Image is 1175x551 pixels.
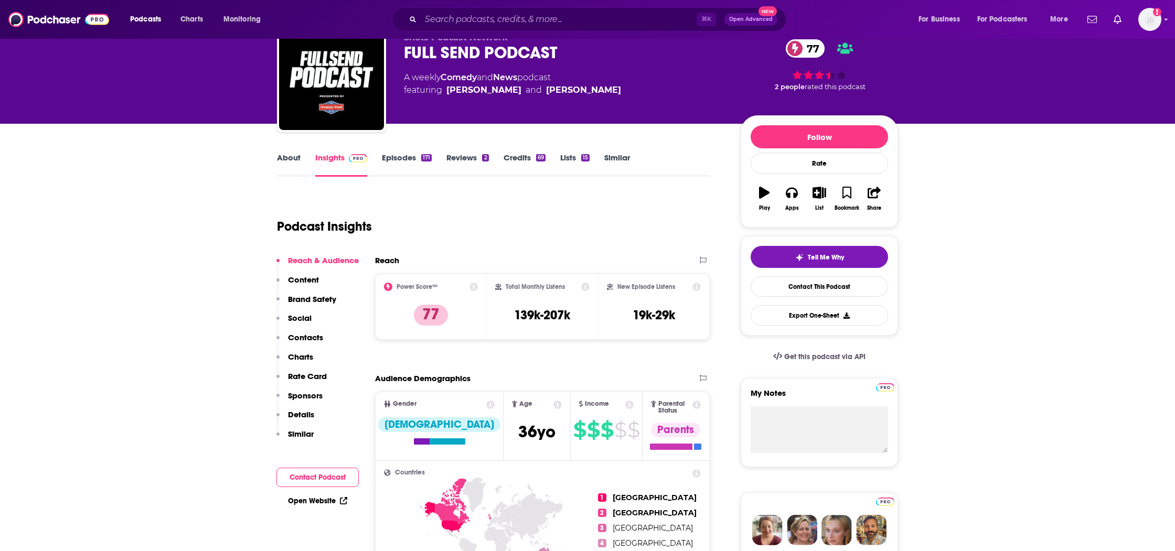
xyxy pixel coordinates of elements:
span: Income [585,401,609,407]
span: 36 yo [518,422,556,442]
span: Gender [393,401,416,407]
span: [GEOGRAPHIC_DATA] [613,523,693,533]
span: More [1050,12,1068,27]
button: Bookmark [833,180,860,218]
button: open menu [970,11,1043,28]
button: Contacts [276,332,323,352]
a: Show notifications dropdown [1083,10,1101,28]
img: Sydney Profile [752,515,783,545]
div: 171 [421,154,432,161]
button: Similar [276,429,314,448]
button: Play [751,180,778,218]
h2: Power Score™ [397,283,437,290]
button: open menu [216,11,274,28]
h2: New Episode Listens [617,283,675,290]
button: Apps [778,180,805,218]
button: Share [861,180,888,218]
span: Parental Status [658,401,691,414]
button: Contact Podcast [276,468,359,487]
img: FULL SEND PODCAST [279,25,384,130]
span: Open Advanced [729,17,773,22]
h2: Reach [375,255,399,265]
span: $ [587,422,600,438]
div: 2 [482,154,488,161]
h3: 139k-207k [514,307,570,323]
span: New [759,6,777,16]
span: 2 [598,509,606,517]
p: Sponsors [288,391,323,401]
h3: 19k-29k [633,307,675,323]
button: tell me why sparkleTell Me Why [751,246,888,268]
a: Credits69 [504,153,546,177]
button: Details [276,409,314,429]
img: tell me why sparkle [795,253,804,262]
a: Kyle Forgeard [446,84,521,96]
div: Search podcasts, credits, & more... [402,7,796,31]
div: [DEMOGRAPHIC_DATA] [378,417,500,432]
span: 1 [598,493,606,502]
a: InsightsPodchaser Pro [315,153,367,177]
p: Details [288,409,314,419]
span: $ [614,422,626,438]
a: Get this podcast via API [765,344,874,370]
button: Content [276,275,319,294]
span: Get this podcast via API [784,352,866,361]
a: Charts [174,11,209,28]
a: 77 [786,39,825,58]
div: Rate [751,153,888,174]
button: List [806,180,833,218]
div: Bookmark [835,205,859,211]
p: Content [288,275,319,285]
img: User Profile [1138,8,1161,31]
p: Charts [288,352,313,362]
img: Jon Profile [856,515,886,545]
span: Logged in as thomaskoenig [1138,8,1161,31]
p: Reach & Audience [288,255,359,265]
button: Charts [276,352,313,371]
span: For Podcasters [977,12,1028,27]
span: 77 [796,39,825,58]
button: Reach & Audience [276,255,359,275]
span: Monitoring [223,12,261,27]
img: Podchaser Pro [876,383,894,392]
span: Tell Me Why [808,253,844,262]
span: 2 people [775,83,805,91]
span: Countries [395,469,425,476]
a: Show notifications dropdown [1109,10,1126,28]
button: Show profile menu [1138,8,1161,31]
img: Jules Profile [821,515,852,545]
span: [GEOGRAPHIC_DATA] [613,493,697,502]
span: $ [627,422,639,438]
p: Social [288,313,312,323]
span: 4 [598,539,606,547]
span: Charts [180,12,203,27]
a: Open Website [288,496,347,505]
div: List [815,205,824,211]
img: Podchaser - Follow, Share and Rate Podcasts [8,9,109,29]
div: Play [759,205,770,211]
span: 3 [598,524,606,532]
a: Reviews2 [446,153,488,177]
p: Contacts [288,332,323,342]
div: Apps [785,205,799,211]
p: 77 [414,305,448,326]
div: Share [867,205,881,211]
img: Barbara Profile [787,515,817,545]
span: featuring [404,84,621,96]
span: $ [573,422,586,438]
button: open menu [1043,11,1081,28]
button: Social [276,313,312,332]
span: For Business [918,12,960,27]
label: My Notes [751,388,888,406]
a: Pro website [876,496,894,506]
span: and [477,72,493,82]
button: Export One-Sheet [751,305,888,326]
span: ⌘ K [697,13,716,26]
button: Brand Safety [276,294,336,314]
a: Contact This Podcast [751,276,888,297]
a: About [277,153,301,177]
div: 69 [536,154,546,161]
input: Search podcasts, credits, & more... [421,11,697,28]
h1: Podcast Insights [277,219,372,234]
